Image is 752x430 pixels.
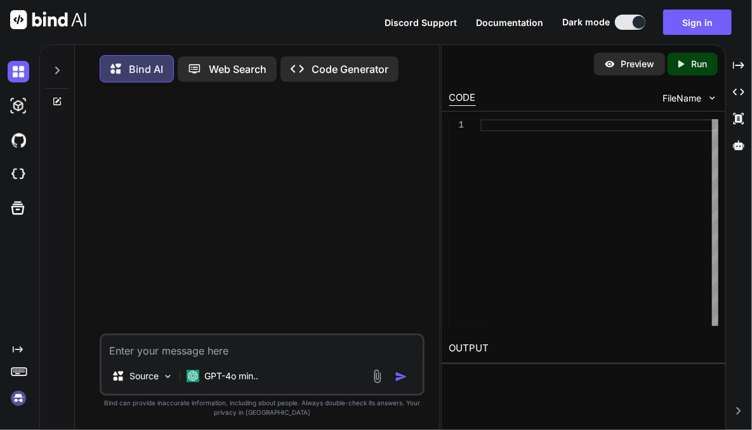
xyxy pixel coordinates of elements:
[562,16,610,29] span: Dark mode
[449,119,464,131] div: 1
[129,370,159,382] p: Source
[100,398,425,417] p: Bind can provide inaccurate information, including about people. Always double-check its answers....
[692,58,708,70] p: Run
[162,371,173,382] img: Pick Models
[209,62,267,77] p: Web Search
[385,17,457,28] span: Discord Support
[8,164,29,185] img: cloudideIcon
[476,16,543,29] button: Documentation
[8,61,29,82] img: darkChat
[621,58,655,70] p: Preview
[442,334,725,363] h2: OUTPUT
[385,16,457,29] button: Discord Support
[312,62,388,77] p: Code Generator
[187,370,199,382] img: GPT-4o mini
[10,10,86,29] img: Bind AI
[707,93,718,103] img: chevron down
[370,369,385,384] img: attachment
[476,17,543,28] span: Documentation
[8,129,29,151] img: githubDark
[8,95,29,117] img: darkAi-studio
[604,58,616,70] img: preview
[129,62,163,77] p: Bind AI
[204,370,258,382] p: GPT-4o min..
[449,91,476,106] div: CODE
[395,370,407,383] img: icon
[663,10,732,35] button: Sign in
[8,388,29,409] img: signin
[663,92,702,105] span: FileName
